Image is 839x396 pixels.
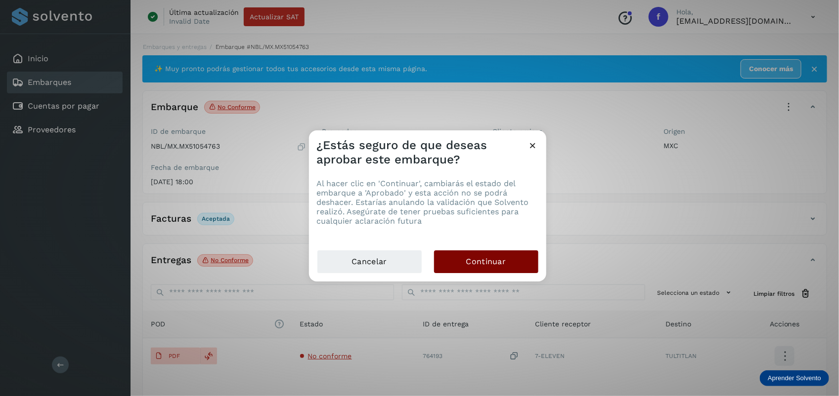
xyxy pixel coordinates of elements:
[317,250,422,274] button: Cancelar
[352,256,387,267] span: Cancelar
[466,256,506,267] span: Continuar
[317,179,529,226] span: Al hacer clic en 'Continuar', cambiarás el estado del embarque a 'Aprobado' y esta acción no se p...
[760,370,829,386] div: Aprender Solvento
[317,138,528,167] h3: ¿Estás seguro de que deseas aprobar este embarque?
[768,374,821,382] p: Aprender Solvento
[434,250,538,273] button: Continuar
